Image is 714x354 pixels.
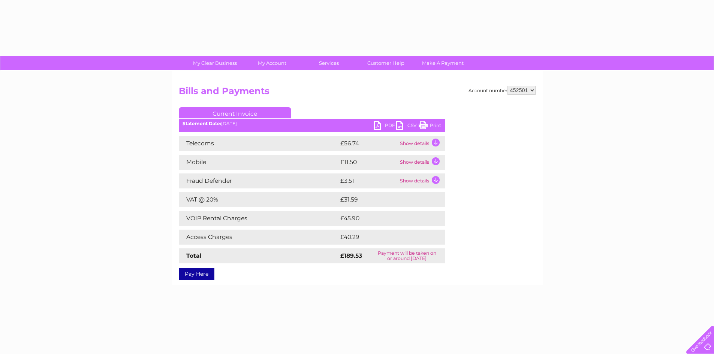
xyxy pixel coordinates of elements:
div: Account number [469,86,536,95]
strong: £189.53 [340,252,362,259]
a: Customer Help [355,56,417,70]
td: VOIP Rental Charges [179,211,338,226]
td: £11.50 [338,155,398,170]
a: Current Invoice [179,107,291,118]
strong: Total [186,252,202,259]
div: [DATE] [179,121,445,126]
td: £31.59 [338,192,429,207]
td: £40.29 [338,230,430,245]
td: Show details [398,155,445,170]
a: Services [298,56,360,70]
a: CSV [396,121,419,132]
a: Print [419,121,441,132]
a: PDF [374,121,396,132]
td: £45.90 [338,211,430,226]
h2: Bills and Payments [179,86,536,100]
td: £3.51 [338,173,398,188]
a: Make A Payment [412,56,474,70]
td: Mobile [179,155,338,170]
td: £56.74 [338,136,398,151]
td: VAT @ 20% [179,192,338,207]
td: Telecoms [179,136,338,151]
td: Access Charges [179,230,338,245]
b: Statement Date: [183,121,221,126]
td: Payment will be taken on or around [DATE] [369,248,445,263]
td: Fraud Defender [179,173,338,188]
a: Pay Here [179,268,214,280]
a: My Clear Business [184,56,246,70]
a: My Account [241,56,303,70]
td: Show details [398,136,445,151]
td: Show details [398,173,445,188]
